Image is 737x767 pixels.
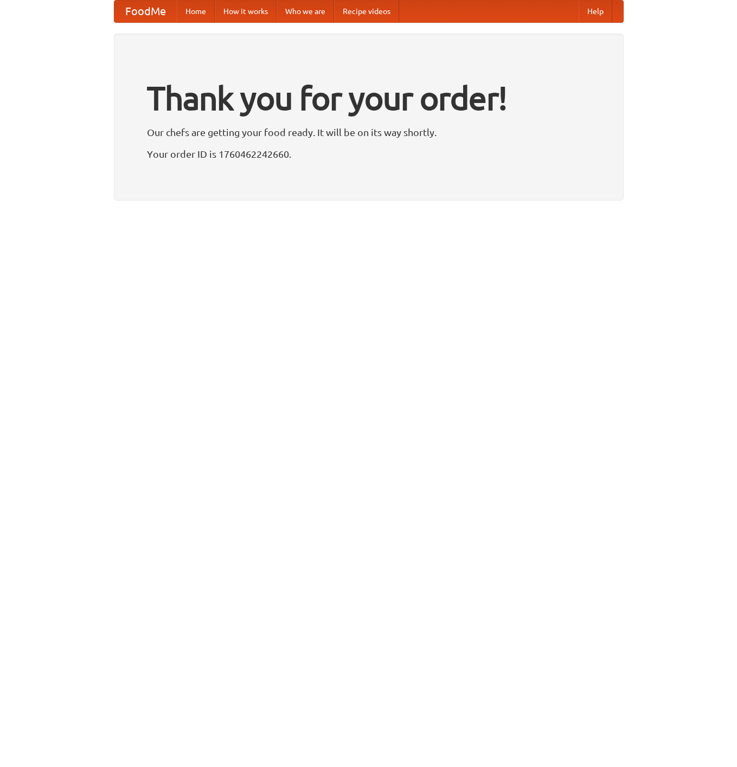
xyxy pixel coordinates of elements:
a: How it works [215,1,277,22]
a: FoodMe [114,1,177,22]
a: Recipe videos [334,1,399,22]
a: Home [177,1,215,22]
h1: Thank you for your order! [147,72,591,124]
p: Your order ID is 1760462242660. [147,146,591,162]
p: Our chefs are getting your food ready. It will be on its way shortly. [147,124,591,140]
a: Who we are [277,1,334,22]
a: Help [579,1,612,22]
